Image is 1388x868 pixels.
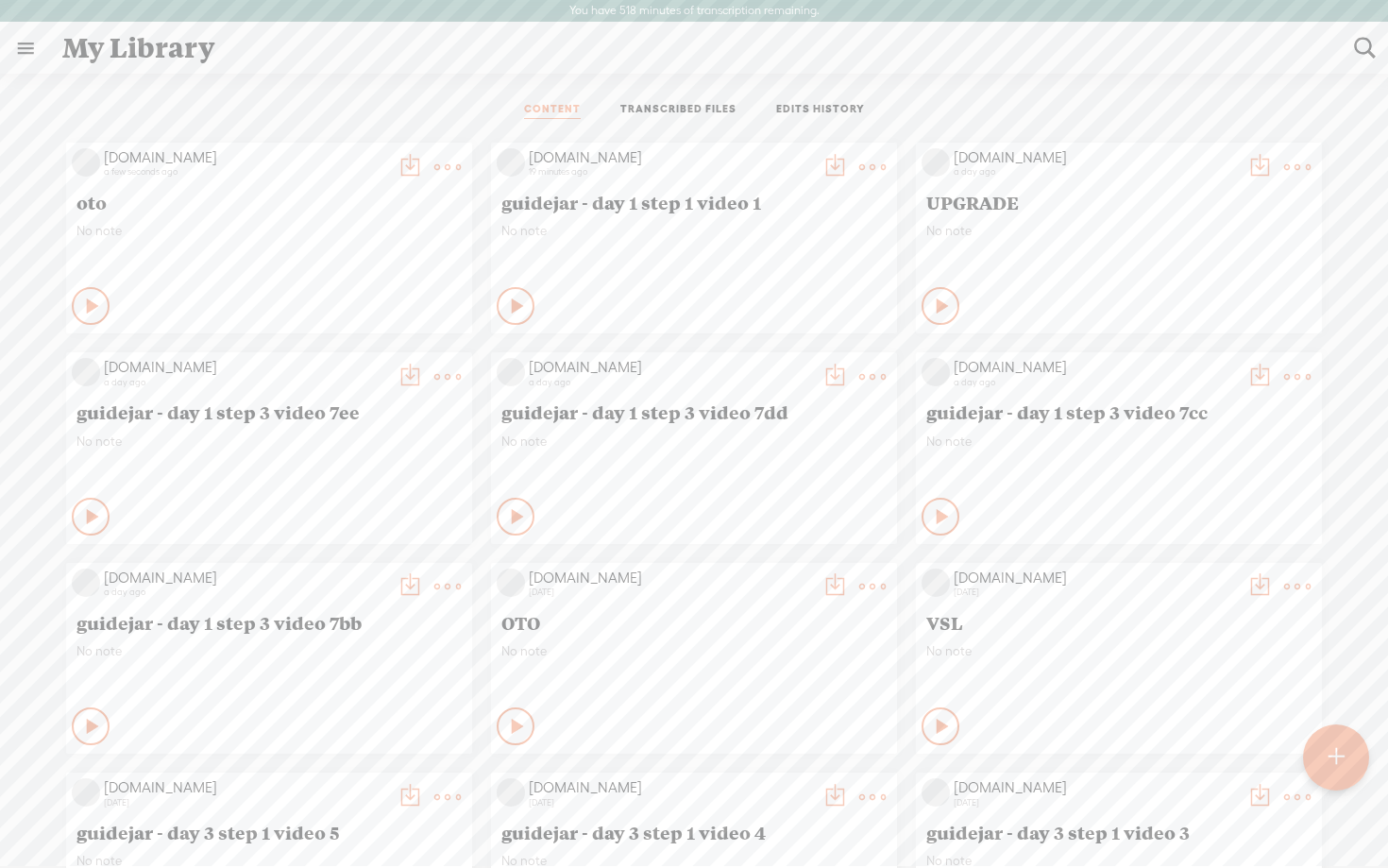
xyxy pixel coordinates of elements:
[104,569,387,587] div: [DOMAIN_NAME]
[501,191,887,213] span: guidejar - day 1 step 1 video 1
[501,643,887,659] span: No note
[529,377,812,388] div: a day ago
[49,24,1341,73] div: My Library
[926,611,1312,634] span: VSL
[926,400,1312,423] span: guidejar - day 1 step 3 video 7cc
[926,821,1312,843] span: guidejar - day 3 step 1 video 3
[926,643,1312,659] span: No note
[497,778,525,807] img: videoLoading.png
[72,778,100,807] img: videoLoading.png
[501,434,887,450] span: No note
[76,191,462,213] span: oto
[501,400,887,423] span: guidejar - day 1 step 3 video 7dd
[922,358,950,386] img: videoLoading.png
[497,358,525,386] img: videoLoading.png
[529,148,812,167] div: [DOMAIN_NAME]
[529,797,812,808] div: [DATE]
[76,223,462,239] span: No note
[501,611,887,634] span: OTO
[104,377,387,388] div: a day ago
[501,223,887,239] span: No note
[776,102,865,119] a: EDITS HISTORY
[76,434,462,450] span: No note
[76,643,462,659] span: No note
[529,587,812,598] div: [DATE]
[954,797,1237,808] div: [DATE]
[104,778,387,797] div: [DOMAIN_NAME]
[922,148,950,177] img: videoLoading.png
[497,569,525,597] img: videoLoading.png
[72,569,100,597] img: videoLoading.png
[529,778,812,797] div: [DOMAIN_NAME]
[76,821,462,843] span: guidejar - day 3 step 1 video 5
[104,587,387,598] div: a day ago
[501,821,887,843] span: guidejar - day 3 step 1 video 4
[76,400,462,423] span: guidejar - day 1 step 3 video 7ee
[926,434,1312,450] span: No note
[926,223,1312,239] span: No note
[76,611,462,634] span: guidejar - day 1 step 3 video 7bb
[954,778,1237,797] div: [DOMAIN_NAME]
[954,166,1237,178] div: a day ago
[922,778,950,807] img: videoLoading.png
[954,358,1237,377] div: [DOMAIN_NAME]
[529,569,812,587] div: [DOMAIN_NAME]
[954,377,1237,388] div: a day ago
[954,587,1237,598] div: [DATE]
[72,358,100,386] img: videoLoading.png
[620,102,736,119] a: TRANSCRIBED FILES
[104,148,387,167] div: [DOMAIN_NAME]
[72,148,100,177] img: videoLoading.png
[104,358,387,377] div: [DOMAIN_NAME]
[529,166,812,178] div: 19 minutes ago
[954,148,1237,167] div: [DOMAIN_NAME]
[524,102,581,119] a: CONTENT
[569,4,820,19] label: You have 518 minutes of transcription remaining.
[922,569,950,597] img: videoLoading.png
[529,358,812,377] div: [DOMAIN_NAME]
[104,166,387,178] div: a few seconds ago
[497,148,525,177] img: videoLoading.png
[926,191,1312,213] span: UPGRADE
[954,569,1237,587] div: [DOMAIN_NAME]
[104,797,387,808] div: [DATE]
